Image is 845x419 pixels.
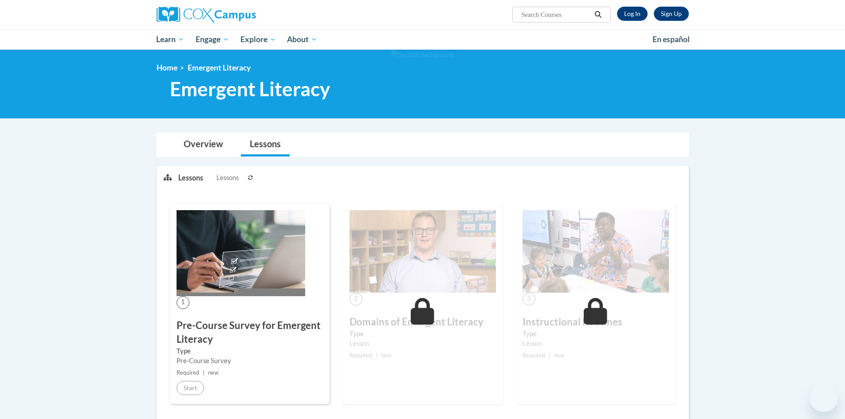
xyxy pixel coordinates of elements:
[523,293,535,305] span: 3
[177,319,323,346] h3: Pre-Course Survey for Emergent Literacy
[143,29,702,50] div: Main menu
[652,35,690,44] span: En español
[177,381,204,395] button: Start
[520,9,591,20] input: Search Courses
[177,210,305,296] img: Course Image
[157,63,177,72] a: Home
[151,29,190,50] a: Learn
[549,352,550,359] span: |
[591,9,605,20] button: Search
[188,63,251,72] span: Emergent Literacy
[203,369,204,376] span: |
[523,339,669,349] div: Lesson
[350,293,362,305] span: 2
[235,29,282,50] a: Explore
[523,315,669,329] h3: Instructional Routines
[281,29,323,50] a: About
[157,7,256,23] img: Cox Campus
[523,329,669,339] label: Type
[350,339,496,349] div: Lesson
[350,352,372,359] span: Required
[647,30,696,49] a: En español
[240,34,276,45] span: Explore
[175,133,232,157] a: Overview
[178,173,203,183] p: Lessons
[170,77,330,101] span: Emergent Literacy
[523,210,669,293] img: Course Image
[381,352,392,359] span: new
[654,7,689,21] a: Register
[391,50,454,60] img: Section background
[523,352,545,359] span: Required
[208,369,219,376] span: new
[287,34,317,45] span: About
[810,384,838,412] iframe: Button to launch messaging window
[554,352,565,359] span: new
[190,29,235,50] a: Engage
[376,352,377,359] span: |
[216,173,239,183] span: Lessons
[177,346,323,356] label: Type
[350,315,496,329] h3: Domains of Emergent Literacy
[177,356,323,366] div: Pre-Course Survey
[350,329,496,339] label: Type
[177,296,189,309] span: 1
[157,7,325,23] a: Cox Campus
[241,133,290,157] a: Lessons
[156,34,184,45] span: Learn
[350,210,496,293] img: Course Image
[617,7,648,21] a: Log In
[196,34,229,45] span: Engage
[177,369,199,376] span: Required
